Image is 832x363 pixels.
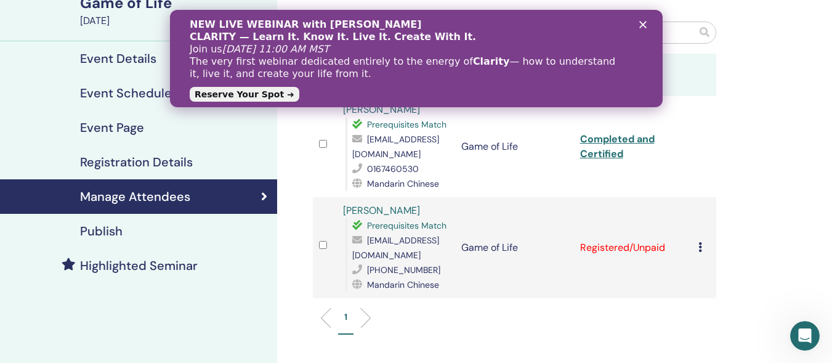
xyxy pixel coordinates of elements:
h4: Manage Attendees [80,189,190,204]
a: Reserve Your Spot ➜ [20,77,129,92]
a: Completed and Certified [580,133,655,160]
h4: Registration Details [80,155,193,169]
span: Mandarin Chinese [367,279,439,290]
span: 0167460530 [367,163,419,174]
span: Mandarin Chinese [367,178,439,189]
div: Close [469,11,482,18]
div: [DATE] [80,14,270,28]
h4: Highlighted Seminar [80,258,198,273]
h4: Publish [80,224,123,239]
a: [PERSON_NAME] [343,103,420,116]
td: Game of Life [455,96,574,197]
span: [EMAIL_ADDRESS][DOMAIN_NAME] [352,235,439,261]
span: Prerequisites Match [367,220,446,231]
h4: Event Schedule [80,86,172,100]
a: [PERSON_NAME] [343,204,420,217]
span: [EMAIL_ADDRESS][DOMAIN_NAME] [352,134,439,160]
iframe: Intercom live chat banner [170,10,663,107]
h4: Event Page [80,120,144,135]
b: Clarity [303,46,339,57]
span: [PHONE_NUMBER] [367,264,440,275]
h4: Event Details [80,51,156,66]
p: 1 [344,311,347,324]
iframe: Intercom live chat [790,321,820,351]
span: Prerequisites Match [367,119,446,130]
td: Game of Life [455,197,574,298]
